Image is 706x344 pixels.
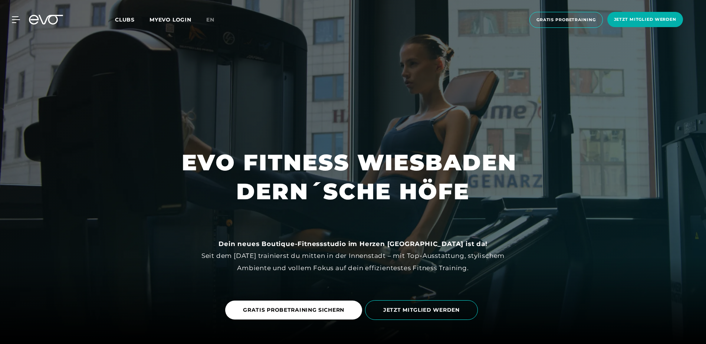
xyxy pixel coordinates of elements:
[605,12,685,28] a: Jetzt Mitglied werden
[186,238,520,274] div: Seit dem [DATE] trainierst du mitten in der Innenstadt – mit Top-Ausstattung, stylischem Ambiente...
[365,295,481,325] a: JETZT MITGLIED WERDEN
[383,306,460,314] span: JETZT MITGLIED WERDEN
[206,16,214,23] span: en
[206,16,223,24] a: en
[527,12,605,28] a: Gratis Probetraining
[614,16,676,23] span: Jetzt Mitglied werden
[115,16,150,23] a: Clubs
[225,301,362,320] a: GRATIS PROBETRAINING SICHERN
[115,16,135,23] span: Clubs
[243,306,344,314] span: GRATIS PROBETRAINING SICHERN
[219,240,487,248] strong: Dein neues Boutique-Fitnessstudio im Herzen [GEOGRAPHIC_DATA] ist da!
[536,17,596,23] span: Gratis Probetraining
[182,148,525,206] h1: EVO FITNESS WIESBADEN DERN´SCHE HÖFE
[150,16,191,23] a: MYEVO LOGIN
